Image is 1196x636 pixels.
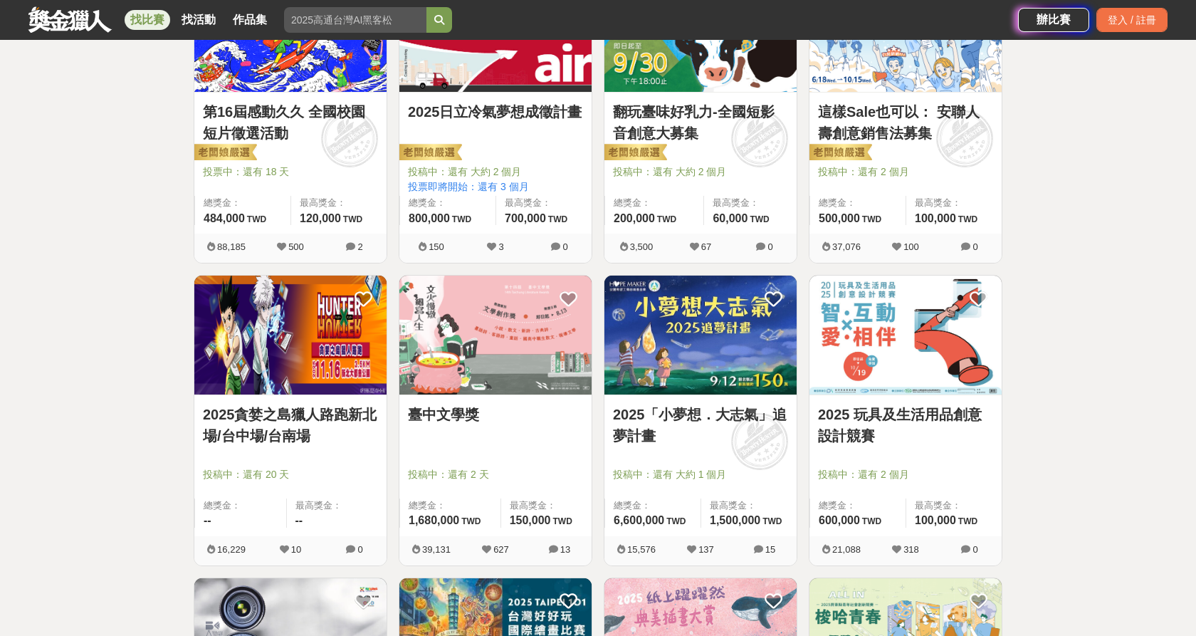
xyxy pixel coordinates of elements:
[602,143,667,163] img: 老闆娘嚴選
[903,544,919,555] span: 318
[217,544,246,555] span: 16,229
[818,467,993,482] span: 投稿中：還有 2 個月
[204,212,245,224] span: 484,000
[553,516,572,526] span: TWD
[710,499,788,513] span: 最高獎金：
[288,241,304,252] span: 500
[409,514,459,526] span: 1,680,000
[818,165,993,179] span: 投稿中：還有 2 個月
[862,516,881,526] span: TWD
[408,101,583,122] a: 2025日立冷氣夢想成徵計畫
[832,544,861,555] span: 21,088
[698,544,714,555] span: 137
[291,544,301,555] span: 10
[399,276,592,395] a: Cover Image
[125,10,170,30] a: 找比賽
[903,241,919,252] span: 100
[176,10,221,30] a: 找活動
[819,499,897,513] span: 總獎金：
[613,467,788,482] span: 投稿中：還有 大約 1 個月
[614,514,664,526] span: 6,600,000
[409,212,450,224] span: 800,000
[972,241,977,252] span: 0
[818,404,993,447] a: 2025 玩具及生活用品創意設計競賽
[409,196,487,210] span: 總獎金：
[627,544,656,555] span: 15,576
[300,196,378,210] span: 最高獎金：
[505,196,583,210] span: 最高獎金：
[614,499,692,513] span: 總獎金：
[713,212,747,224] span: 60,000
[357,241,362,252] span: 2
[604,276,797,395] a: Cover Image
[247,214,266,224] span: TWD
[204,499,278,513] span: 總獎金：
[710,514,760,526] span: 1,500,000
[422,544,451,555] span: 39,131
[613,165,788,179] span: 投稿中：還有 大約 2 個月
[915,196,993,210] span: 最高獎金：
[832,241,861,252] span: 37,076
[284,7,426,33] input: 2025高通台灣AI黑客松
[614,196,695,210] span: 總獎金：
[203,165,378,179] span: 投票中：還有 18 天
[397,143,462,163] img: 老闆娘嚴選
[227,10,273,30] a: 作品集
[1018,8,1089,32] a: 辦比賽
[510,499,583,513] span: 最高獎金：
[666,516,686,526] span: TWD
[560,544,570,555] span: 13
[915,499,993,513] span: 最高獎金：
[657,214,676,224] span: TWD
[809,276,1002,395] img: Cover Image
[408,467,583,482] span: 投稿中：還有 2 天
[204,196,282,210] span: 總獎金：
[408,404,583,425] a: 臺中文學獎
[204,514,211,526] span: --
[767,241,772,252] span: 0
[429,241,444,252] span: 150
[915,212,956,224] span: 100,000
[192,143,257,163] img: 老闆娘嚴選
[295,499,379,513] span: 最高獎金：
[357,544,362,555] span: 0
[819,514,860,526] span: 600,000
[217,241,246,252] span: 88,185
[614,212,655,224] span: 200,000
[399,276,592,395] img: Cover Image
[295,514,303,526] span: --
[765,544,775,555] span: 15
[203,101,378,144] a: 第16屆感動久久 全國校園短片徵選活動
[300,212,341,224] span: 120,000
[862,214,881,224] span: TWD
[409,499,492,513] span: 總獎金：
[203,404,378,447] a: 2025貪婪之島獵人路跑新北場/台中場/台南場
[958,516,977,526] span: TWD
[713,196,788,210] span: 最高獎金：
[1096,8,1168,32] div: 登入 / 註冊
[498,241,503,252] span: 3
[452,214,471,224] span: TWD
[562,241,567,252] span: 0
[819,212,860,224] span: 500,000
[461,516,481,526] span: TWD
[750,214,769,224] span: TWD
[548,214,567,224] span: TWD
[958,214,977,224] span: TWD
[613,404,788,447] a: 2025「小夢想．大志氣」追夢計畫
[408,179,583,194] span: 投票即將開始：還有 3 個月
[818,101,993,144] a: 這樣Sale也可以： 安聯人壽創意銷售法募集
[408,165,583,179] span: 投稿中：還有 大約 2 個月
[505,212,546,224] span: 700,000
[915,514,956,526] span: 100,000
[510,514,551,526] span: 150,000
[972,544,977,555] span: 0
[343,214,362,224] span: TWD
[203,467,378,482] span: 投稿中：還有 20 天
[194,276,387,395] a: Cover Image
[493,544,509,555] span: 627
[762,516,782,526] span: TWD
[613,101,788,144] a: 翻玩臺味好乳力-全國短影音創意大募集
[194,276,387,395] img: Cover Image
